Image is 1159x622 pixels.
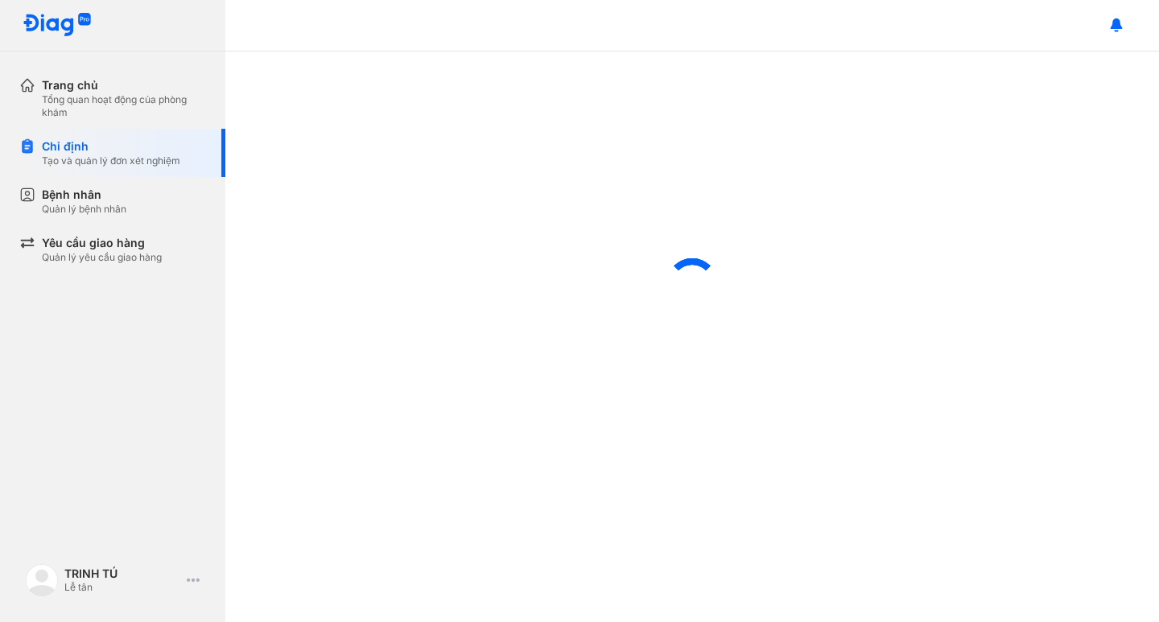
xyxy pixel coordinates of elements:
[42,154,180,167] div: Tạo và quản lý đơn xét nghiệm
[42,203,126,216] div: Quản lý bệnh nhân
[64,581,180,594] div: Lễ tân
[42,251,162,264] div: Quản lý yêu cầu giao hàng
[42,93,206,119] div: Tổng quan hoạt động của phòng khám
[42,138,180,154] div: Chỉ định
[23,13,92,38] img: logo
[64,566,180,581] div: TRINH TÚ
[42,235,162,251] div: Yêu cầu giao hàng
[42,77,206,93] div: Trang chủ
[42,187,126,203] div: Bệnh nhân
[26,564,58,596] img: logo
